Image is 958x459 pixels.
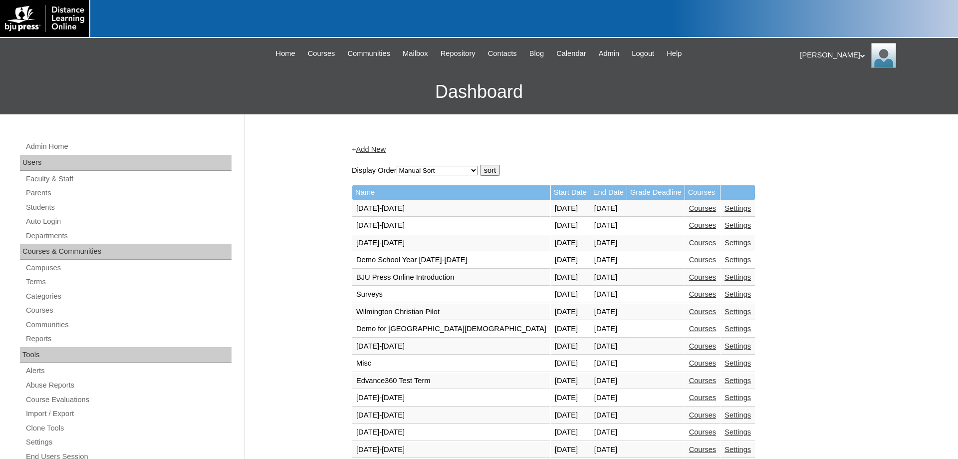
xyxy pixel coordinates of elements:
[800,43,948,68] div: [PERSON_NAME]
[551,252,590,269] td: [DATE]
[352,407,550,424] td: [DATE]-[DATE]
[25,140,232,153] a: Admin Home
[551,286,590,303] td: [DATE]
[342,48,395,59] a: Communities
[685,185,720,200] td: Courses
[483,48,522,59] a: Contacts
[352,304,550,321] td: Wilmington Christian Pilot
[689,239,717,247] a: Courses
[25,230,232,242] a: Departments
[689,394,717,402] a: Courses
[352,373,550,390] td: Edvance360 Test Term
[724,446,751,454] a: Settings
[352,200,550,217] td: [DATE]-[DATE]
[352,165,846,176] form: Display Order
[303,48,340,59] a: Courses
[398,48,433,59] a: Mailbox
[352,144,846,155] div: +
[25,201,232,214] a: Students
[551,373,590,390] td: [DATE]
[551,390,590,407] td: [DATE]
[590,373,627,390] td: [DATE]
[689,273,717,281] a: Courses
[724,290,751,298] a: Settings
[352,338,550,355] td: [DATE]-[DATE]
[590,442,627,459] td: [DATE]
[25,394,232,406] a: Course Evaluations
[724,204,751,212] a: Settings
[689,325,717,333] a: Courses
[352,217,550,234] td: [DATE]-[DATE]
[724,411,751,419] a: Settings
[20,347,232,363] div: Tools
[724,256,751,264] a: Settings
[689,411,717,419] a: Courses
[356,145,386,153] a: Add New
[689,377,717,385] a: Courses
[590,252,627,269] td: [DATE]
[662,48,687,59] a: Help
[352,286,550,303] td: Surveys
[25,436,232,449] a: Settings
[599,48,620,59] span: Admin
[25,379,232,392] a: Abuse Reports
[724,221,751,229] a: Settings
[689,359,717,367] a: Courses
[594,48,625,59] a: Admin
[352,235,550,252] td: [DATE]-[DATE]
[724,273,751,281] a: Settings
[20,155,232,171] div: Users
[25,333,232,345] a: Reports
[25,422,232,435] a: Clone Tools
[724,239,751,247] a: Settings
[627,185,685,200] td: Grade Deadline
[403,48,428,59] span: Mailbox
[25,262,232,274] a: Campuses
[667,48,682,59] span: Help
[488,48,517,59] span: Contacts
[551,338,590,355] td: [DATE]
[590,321,627,338] td: [DATE]
[689,446,717,454] a: Courses
[308,48,335,59] span: Courses
[551,407,590,424] td: [DATE]
[551,442,590,459] td: [DATE]
[25,187,232,199] a: Parents
[436,48,480,59] a: Repository
[529,48,544,59] span: Blog
[352,321,550,338] td: Demo for [GEOGRAPHIC_DATA][DEMOGRAPHIC_DATA]
[551,304,590,321] td: [DATE]
[590,269,627,286] td: [DATE]
[590,217,627,234] td: [DATE]
[25,304,232,317] a: Courses
[352,252,550,269] td: Demo School Year [DATE]-[DATE]
[590,355,627,372] td: [DATE]
[632,48,654,59] span: Logout
[724,428,751,436] a: Settings
[25,319,232,331] a: Communities
[271,48,300,59] a: Home
[689,221,717,229] a: Courses
[441,48,476,59] span: Repository
[352,390,550,407] td: [DATE]-[DATE]
[871,43,896,68] img: Pam Miller / Distance Learning Online Staff
[352,442,550,459] td: [DATE]-[DATE]
[5,69,953,114] h3: Dashboard
[590,407,627,424] td: [DATE]
[689,342,717,350] a: Courses
[556,48,586,59] span: Calendar
[276,48,295,59] span: Home
[590,286,627,303] td: [DATE]
[551,321,590,338] td: [DATE]
[347,48,390,59] span: Communities
[480,165,500,176] input: sort
[25,408,232,420] a: Import / Export
[627,48,659,59] a: Logout
[352,269,550,286] td: BJU Press Online Introduction
[590,185,627,200] td: End Date
[25,365,232,377] a: Alerts
[25,276,232,288] a: Terms
[590,424,627,441] td: [DATE]
[724,359,751,367] a: Settings
[551,424,590,441] td: [DATE]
